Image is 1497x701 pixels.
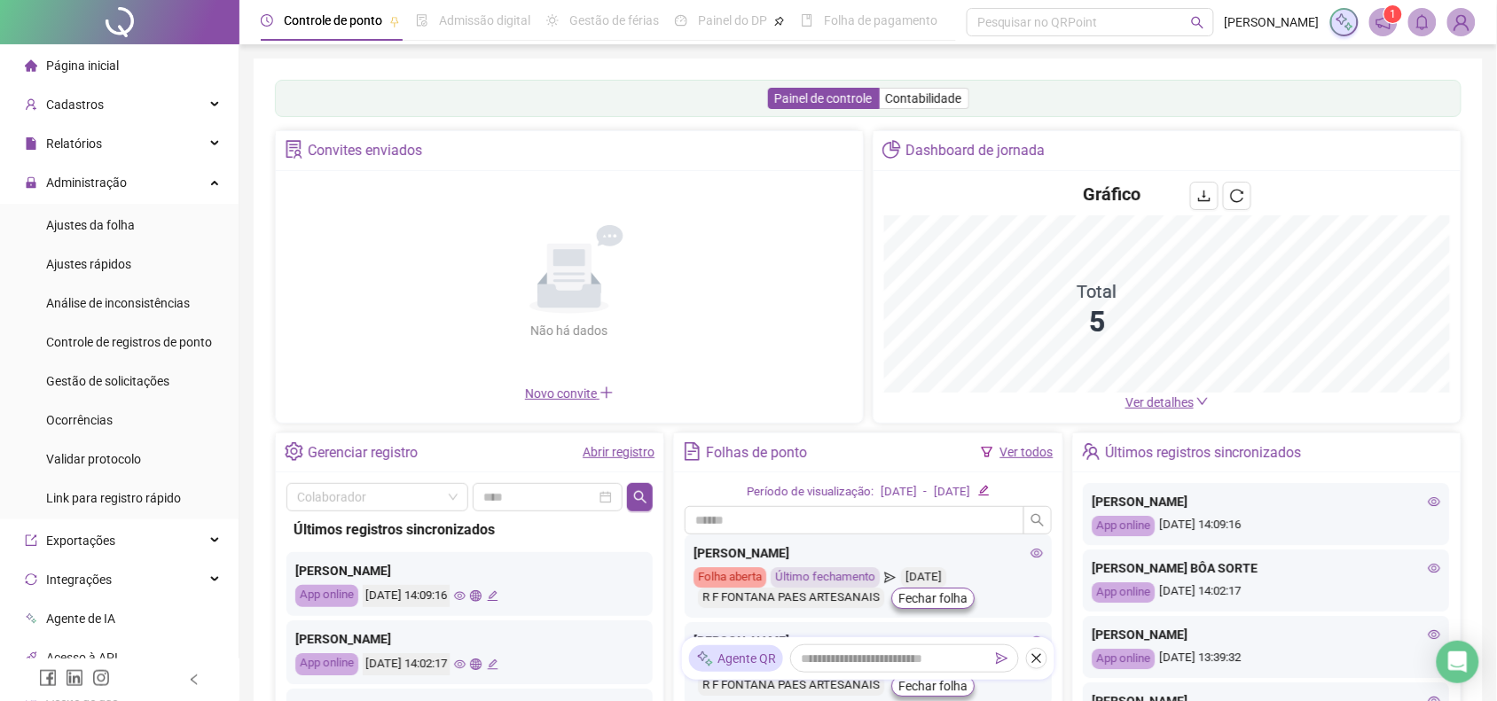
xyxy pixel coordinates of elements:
[882,140,901,159] span: pie-chart
[25,98,37,111] span: user-add
[698,588,884,608] div: R F FONTANA PAES ARTESANAIS
[46,97,104,112] span: Cadastros
[46,58,119,73] span: Página inicial
[25,137,37,150] span: file
[46,296,190,310] span: Análise de inconsistências
[569,13,659,27] span: Gestão de férias
[905,136,1045,166] div: Dashboard de jornada
[694,543,1042,563] div: [PERSON_NAME]
[25,651,37,664] span: api
[884,567,896,588] span: send
[25,176,37,189] span: lock
[898,588,968,608] span: Fechar folha
[454,590,466,602] span: eye
[470,658,482,670] span: global
[996,652,1008,665] span: send
[46,335,212,349] span: Controle de registros de ponto
[363,585,450,607] div: [DATE] 14:09:16
[1084,182,1141,206] h4: Gráfico
[1093,558,1441,578] div: [PERSON_NAME] BÔA SORTE
[1429,495,1441,508] span: eye
[1384,5,1402,23] sup: 1
[285,442,303,461] span: setting
[285,140,303,159] span: solution
[46,534,115,548] span: Exportações
[1125,395,1209,409] a: Ver detalhes down
[1376,14,1391,30] span: notification
[46,175,127,190] span: Administração
[675,14,687,27] span: dashboard
[416,14,428,27] span: file-done
[881,483,917,502] div: [DATE]
[1225,12,1320,32] span: [PERSON_NAME]
[46,650,118,665] span: Acesso à API
[439,13,530,27] span: Admissão digital
[1429,562,1441,574] span: eye
[363,653,450,675] div: [DATE] 14:02:17
[470,590,482,602] span: global
[488,321,651,340] div: Não há dados
[1125,395,1194,409] span: Ver detalhes
[698,13,767,27] span: Painel do DP
[901,567,946,588] div: [DATE]
[683,442,701,461] span: file-text
[633,490,647,504] span: search
[46,572,112,587] span: Integrações
[295,585,358,607] div: App online
[1230,189,1244,203] span: reload
[924,483,928,502] div: -
[1191,16,1204,29] span: search
[1093,582,1156,603] div: App online
[1093,492,1441,511] div: [PERSON_NAME]
[46,413,113,427] span: Ocorrências
[25,59,37,72] span: home
[46,136,102,151] span: Relatórios
[1093,516,1441,536] div: [DATE] 14:09:16
[696,650,714,668] img: sparkle-icon.fc2bf0ac1784a2077858766a79e2daf3.svg
[46,257,131,271] span: Ajustes rápidos
[295,653,358,675] div: App online
[25,534,37,547] span: export
[295,629,644,649] div: [PERSON_NAME]
[771,567,880,588] div: Último fechamento
[583,445,654,459] a: Abrir registro
[294,518,646,541] div: Últimos registros sincronizados
[487,590,498,602] span: edit
[981,446,993,458] span: filter
[308,136,422,166] div: Convites enviados
[284,13,382,27] span: Controle de ponto
[261,14,273,27] span: clock-circle
[1429,628,1441,641] span: eye
[454,658,466,670] span: eye
[694,567,766,588] div: Folha aberta
[46,374,169,388] span: Gestão de solicitações
[935,483,971,502] div: [DATE]
[1093,649,1441,669] div: [DATE] 13:39:32
[1031,547,1043,559] span: eye
[1415,14,1430,30] span: bell
[1391,8,1397,20] span: 1
[1105,438,1302,468] div: Últimos registros sincronizados
[1000,445,1054,459] a: Ver todos
[824,13,937,27] span: Folha de pagamento
[801,14,813,27] span: book
[978,485,990,496] span: edit
[46,452,141,466] span: Validar protocolo
[1335,12,1354,32] img: sparkle-icon.fc2bf0ac1784a2077858766a79e2daf3.svg
[775,91,873,105] span: Painel de controle
[46,491,181,505] span: Link para registro rápido
[747,483,874,502] div: Período de visualização:
[689,645,783,672] div: Agente QR
[1031,652,1043,665] span: close
[389,16,400,27] span: pushpin
[600,386,614,400] span: plus
[546,14,559,27] span: sun
[1093,649,1156,669] div: App online
[891,588,975,609] button: Fechar folha
[39,669,57,687] span: facebook
[46,611,115,626] span: Agente de IA
[525,386,614,401] span: Novo convite
[898,676,968,696] span: Fechar folha
[1082,442,1101,461] span: team
[886,91,962,105] span: Contabilidade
